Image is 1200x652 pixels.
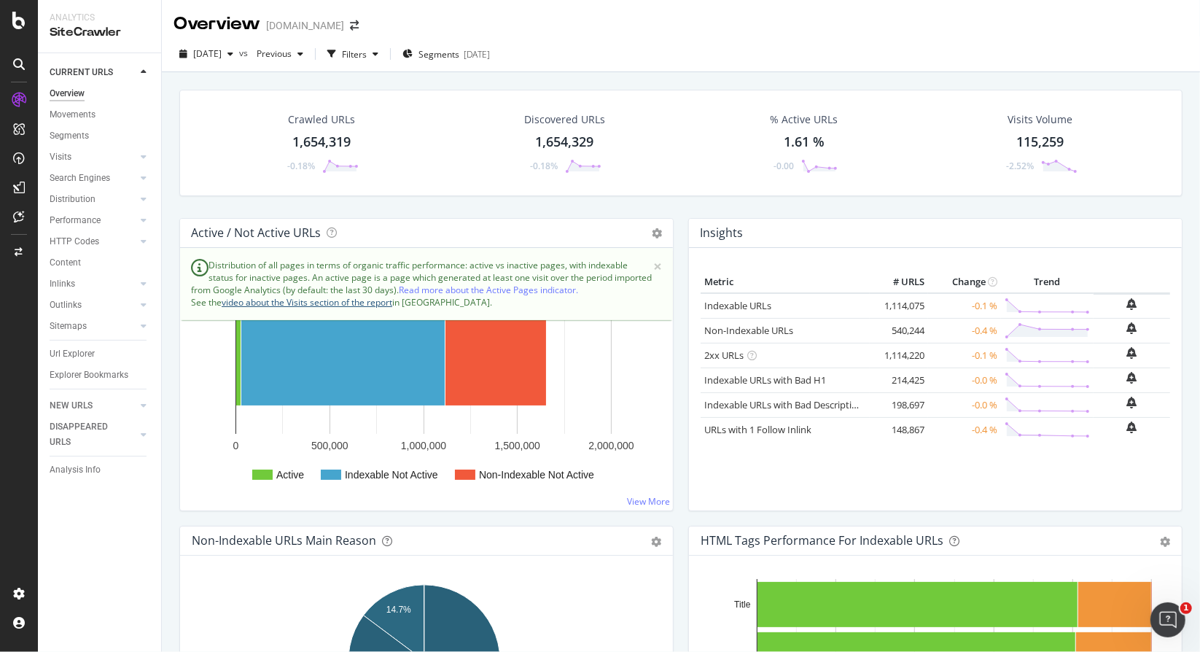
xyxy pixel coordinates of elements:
[50,419,123,450] div: DISAPPEARED URLS
[734,599,751,610] text: Title
[1127,397,1137,408] div: bell-plus
[192,271,662,499] div: A chart.
[928,392,1001,417] td: -0.0 %
[928,318,1001,343] td: -0.4 %
[251,42,309,66] button: Previous
[704,398,863,411] a: Indexable URLs with Bad Description
[464,48,490,61] div: [DATE]
[50,419,136,450] a: DISAPPEARED URLS
[870,392,928,417] td: 198,697
[704,349,744,362] a: 2xx URLs
[50,234,136,249] a: HTTP Codes
[1001,271,1094,293] th: Trend
[50,128,151,144] a: Segments
[399,284,578,296] a: Read more about the Active Pages indicator.
[928,293,1001,319] td: -0.1 %
[928,271,1001,293] th: Change
[50,128,89,144] div: Segments
[50,12,149,24] div: Analytics
[870,293,928,319] td: 1,114,075
[50,368,151,383] a: Explorer Bookmarks
[174,42,239,66] button: [DATE]
[50,368,128,383] div: Explorer Bookmarks
[50,255,151,271] a: Content
[50,192,136,207] a: Distribution
[276,469,304,481] text: Active
[535,133,593,152] div: 1,654,329
[1127,372,1137,384] div: bell-plus
[701,533,943,548] div: HTML Tags Performance for Indexable URLs
[233,440,239,451] text: 0
[191,296,662,308] p: See the in [GEOGRAPHIC_DATA].
[50,319,87,334] div: Sitemaps
[1180,602,1192,614] span: 1
[50,276,136,292] a: Inlinks
[774,160,794,172] div: -0.00
[870,318,928,343] td: 540,244
[222,296,392,308] a: video about the Visits section of the report
[418,48,459,61] span: Segments
[50,234,99,249] div: HTTP Codes
[1127,298,1137,310] div: bell-plus
[50,171,110,186] div: Search Engines
[1127,422,1137,433] div: bell-plus
[495,440,540,451] text: 1,500,000
[50,255,81,271] div: Content
[50,150,71,165] div: Visits
[704,373,826,387] a: Indexable URLs with Bad H1
[627,495,670,508] a: View More
[870,417,928,442] td: 148,867
[50,213,101,228] div: Performance
[322,42,384,66] button: Filters
[50,319,136,334] a: Sitemaps
[50,107,96,123] div: Movements
[342,48,367,61] div: Filters
[701,271,870,293] th: Metric
[928,368,1001,392] td: -0.0 %
[174,12,260,36] div: Overview
[50,65,136,80] a: CURRENT URLS
[50,276,75,292] div: Inlinks
[192,533,376,548] div: Non-Indexable URLs Main Reason
[1150,602,1185,637] iframe: Intercom live chat
[50,86,151,101] a: Overview
[704,423,811,436] a: URLs with 1 Follow Inlink
[479,469,594,481] text: Non-Indexable Not Active
[50,150,136,165] a: Visits
[266,18,344,33] div: [DOMAIN_NAME]
[1127,322,1137,334] div: bell-plus
[50,462,151,478] a: Analysis Info
[50,398,136,414] a: NEW URLS
[524,112,605,127] div: Discovered URLs
[704,324,793,337] a: Non-Indexable URLs
[287,160,315,172] div: -0.18%
[50,346,151,362] a: Url Explorer
[345,469,438,481] text: Indexable Not Active
[239,47,251,59] span: vs
[191,223,321,243] h4: Active / Not Active URLs
[1008,112,1072,127] div: Visits Volume
[700,223,743,243] h4: Insights
[652,228,662,238] i: Options
[588,440,634,451] text: 2,000,000
[50,462,101,478] div: Analysis Info
[50,298,136,313] a: Outlinks
[1016,133,1064,152] div: 115,259
[870,271,928,293] th: # URLS
[401,440,446,451] text: 1,000,000
[50,86,85,101] div: Overview
[288,112,355,127] div: Crawled URLs
[50,65,113,80] div: CURRENT URLS
[397,42,496,66] button: Segments[DATE]
[704,299,771,312] a: Indexable URLs
[928,417,1001,442] td: -0.4 %
[928,343,1001,368] td: -0.1 %
[386,605,411,615] text: 14.7%
[870,343,928,368] td: 1,114,220
[530,160,558,172] div: -0.18%
[50,192,96,207] div: Distribution
[50,24,149,41] div: SiteCrawler
[1006,160,1034,172] div: -2.52%
[311,440,348,451] text: 500,000
[50,171,136,186] a: Search Engines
